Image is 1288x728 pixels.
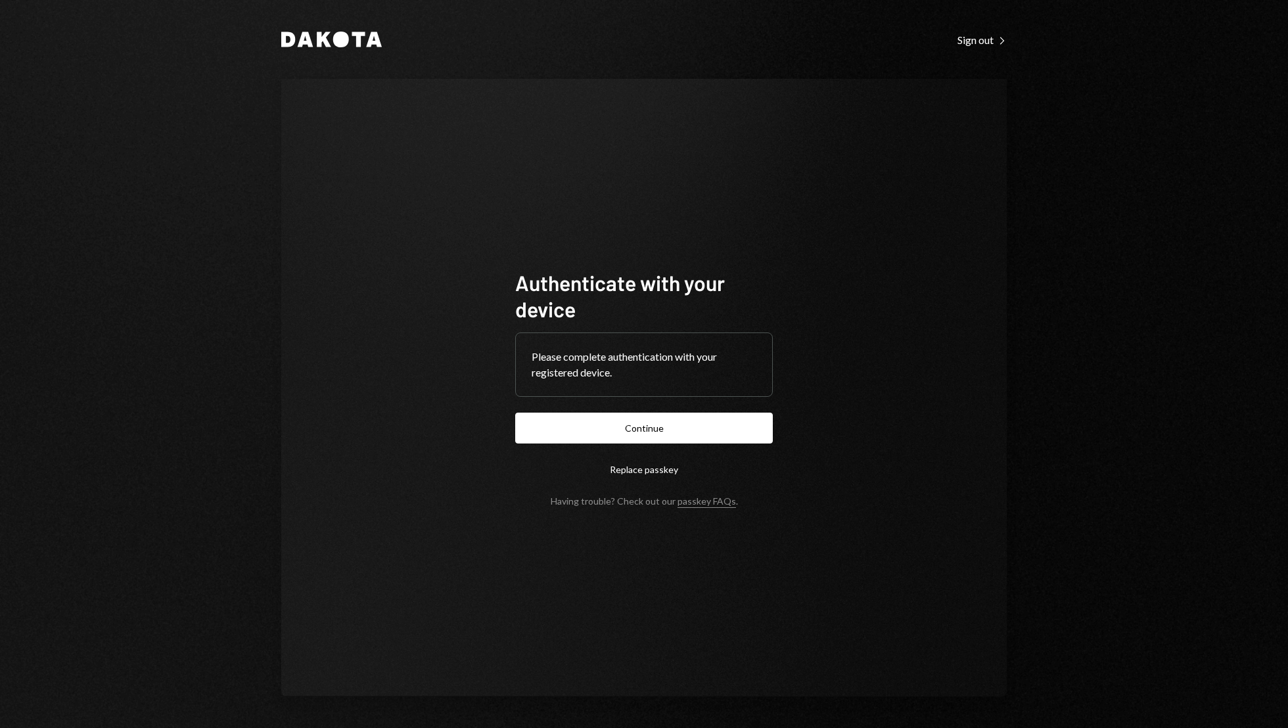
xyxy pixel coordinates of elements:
div: Having trouble? Check out our . [551,495,738,507]
h1: Authenticate with your device [515,269,773,322]
a: passkey FAQs [678,495,736,508]
div: Please complete authentication with your registered device. [532,349,756,380]
div: Sign out [957,34,1007,47]
a: Sign out [957,32,1007,47]
button: Replace passkey [515,454,773,485]
button: Continue [515,413,773,444]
